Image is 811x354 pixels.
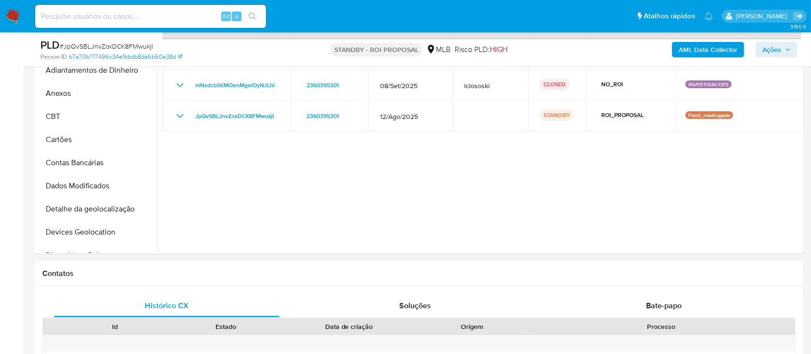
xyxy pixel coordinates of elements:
[646,300,682,311] span: Bate-papo
[455,44,507,55] span: Risco PLD:
[37,221,157,244] button: Devices Geolocation
[235,12,238,21] span: s
[426,44,451,55] div: MLB
[534,322,788,331] div: Processo
[69,52,182,61] a: b7a70b717496c34e1bbdb8da6b50a38d
[37,105,157,128] button: CBT
[37,244,157,267] button: Dispositivos Point
[35,10,266,23] input: Pesquise usuários ou casos...
[145,300,189,311] span: Histórico CX
[399,300,431,311] span: Soluções
[330,43,422,56] p: STANDBY - ROI PROPOSAL
[679,42,737,57] b: AML Data Collector
[423,322,521,331] div: Origem
[66,322,164,331] div: Id
[37,151,157,174] button: Contas Bancárias
[242,10,262,23] button: search-icon
[736,12,790,21] p: adriano.brito@mercadolivre.com
[756,42,798,57] button: Ações
[644,11,695,21] span: Atalhos rápidos
[794,11,804,21] a: Sair
[672,42,744,57] button: AML Data Collector
[42,269,796,278] h1: Contatos
[790,23,806,30] span: 3.160.0
[37,59,157,82] button: Adiantamentos de Dinheiro
[222,12,230,21] span: Alt
[37,82,157,105] button: Anexos
[37,197,157,221] button: Detalhe da geolocalização
[40,52,67,61] b: Person ID
[288,322,410,331] div: Data de criação
[37,174,157,197] button: Dados Modificados
[40,37,60,52] b: PLD
[60,41,153,51] span: # JpQvSBLJnvZoxDCK8FMwukjl
[490,44,507,55] span: HIGH
[762,42,781,57] span: Ações
[705,12,713,20] a: Notificações
[37,128,157,151] button: Cartões
[177,322,275,331] div: Estado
